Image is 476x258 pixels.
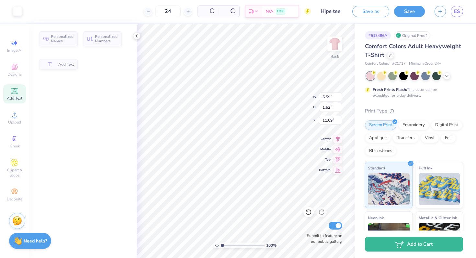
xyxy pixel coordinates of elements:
[303,233,342,244] label: Submit to feature on our public gallery.
[266,8,273,15] span: N/A
[365,146,396,156] div: Rhinestones
[373,87,452,98] div: This color can be expedited for 5 day delivery.
[58,62,74,67] span: Add Text
[365,61,389,67] span: Comfort Colors
[365,120,396,130] div: Screen Print
[419,165,432,171] span: Puff Ink
[266,242,277,248] span: 100 %
[419,173,460,205] img: Puff Ink
[7,197,22,202] span: Decorate
[394,31,430,39] div: Original Proof
[3,167,26,178] span: Clipart & logos
[24,238,47,244] strong: Need help?
[365,42,461,59] span: Comfort Colors Adult Heavyweight T-Shirt
[392,61,406,67] span: # C1717
[421,133,439,143] div: Vinyl
[368,214,384,221] span: Neon Ink
[365,237,463,252] button: Add to Cart
[10,144,20,149] span: Greek
[328,38,341,50] img: Back
[365,107,463,115] div: Print Type
[368,173,410,205] img: Standard
[365,31,391,39] div: # 513486A
[419,214,457,221] span: Metallic & Glitter Ink
[319,168,331,172] span: Bottom
[398,120,429,130] div: Embroidery
[331,54,339,59] div: Back
[7,72,22,77] span: Designs
[393,133,419,143] div: Transfers
[95,34,118,43] span: Personalized Numbers
[7,48,22,53] span: Image AI
[277,9,284,14] span: FREE
[368,223,410,255] img: Neon Ink
[51,34,74,43] span: Personalized Names
[319,157,331,162] span: Top
[316,5,347,18] input: Untitled Design
[352,6,389,17] button: Save as
[394,6,425,17] button: Save
[431,120,462,130] div: Digital Print
[368,165,385,171] span: Standard
[319,147,331,152] span: Middle
[365,133,391,143] div: Applique
[451,6,463,17] a: ES
[155,5,181,17] input: – –
[409,61,441,67] span: Minimum Order: 24 +
[454,8,460,15] span: ES
[419,223,460,255] img: Metallic & Glitter Ink
[373,87,407,92] strong: Fresh Prints Flash:
[7,96,22,101] span: Add Text
[8,120,21,125] span: Upload
[441,133,456,143] div: Foil
[319,137,331,141] span: Center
